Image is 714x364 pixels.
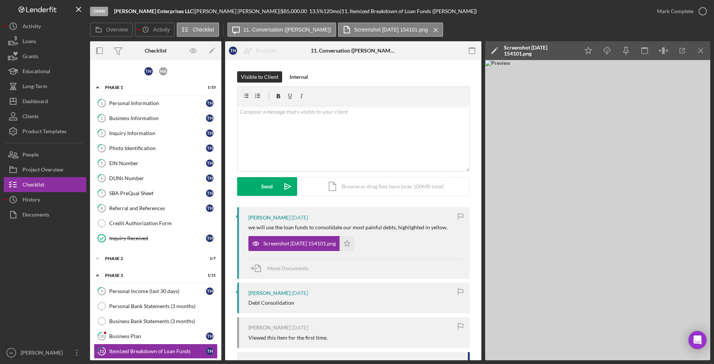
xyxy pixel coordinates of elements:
[4,49,86,64] button: Grants
[4,192,86,207] button: History
[248,300,294,306] div: Debt Consolidation
[202,85,216,90] div: 1 / 10
[99,349,104,353] tspan: 11
[94,344,218,359] a: 11Itemized Breakdown of Loan FundsTH
[267,265,308,271] span: Move Documents
[261,177,273,196] div: Send
[23,34,36,51] div: Loans
[4,207,86,222] a: Documents
[292,290,308,296] time: 2025-08-13 20:40
[237,71,282,83] button: Visible to Client
[99,334,104,338] tspan: 10
[4,34,86,49] button: Loans
[248,259,316,278] button: Move Documents
[323,8,340,14] div: 120 mo
[202,273,216,278] div: 1 / 31
[101,116,103,120] tspan: 2
[504,45,575,57] div: Screenshot [DATE] 154101.png
[19,345,68,362] div: [PERSON_NAME]
[657,4,693,19] div: Mark Complete
[94,216,218,231] a: Credit Authorization Form
[109,235,206,241] div: Inquiry Received
[4,79,86,94] button: Long-Term
[206,129,213,137] div: T H
[94,284,218,299] a: 9Personal Income (last 30 days)TH
[9,351,13,355] text: IN
[109,205,206,211] div: Referral and References
[109,175,206,181] div: DUNs Number
[309,8,323,14] div: 13.5 %
[4,345,86,360] button: IN[PERSON_NAME]
[23,94,48,111] div: Dashboard
[23,192,40,209] div: History
[227,23,336,37] button: 11. Conversation ([PERSON_NAME])
[109,220,217,226] div: Credit Authorization Form
[281,8,309,14] div: $85,000.00
[94,186,218,201] a: 7SBA PreQual SheetTH
[144,67,153,75] div: T H
[101,101,103,105] tspan: 1
[206,190,213,197] div: T H
[109,115,206,121] div: Business Information
[237,177,297,196] button: Send
[248,224,448,230] div: we will use the loan funds to consolidate our most painful debts, highlighted in yellow.
[206,159,213,167] div: T H
[109,160,206,166] div: EIN Number
[94,141,218,156] a: 4Photo IdentificationTH
[195,8,281,14] div: [PERSON_NAME] [PERSON_NAME] |
[153,27,170,33] label: Activity
[105,85,197,90] div: Phase 1
[206,174,213,182] div: T H
[4,162,86,177] a: Project Overview
[106,27,128,33] label: Overview
[94,156,218,171] a: 5EIN NumberTH
[101,131,103,135] tspan: 3
[4,124,86,139] button: Product Templates
[109,333,206,339] div: Business Plan
[292,325,308,331] time: 2025-08-13 20:39
[101,176,103,180] tspan: 6
[177,23,219,37] button: Checklist
[4,109,86,124] a: Clients
[206,205,213,212] div: T H
[206,114,213,122] div: T H
[263,241,336,247] div: Screenshot [DATE] 154101.png
[248,335,328,341] div: Viewed this item for the first time.
[145,48,167,54] div: Checklist
[101,191,103,196] tspan: 7
[105,273,197,278] div: Phase 3
[256,43,276,58] div: Reassign
[94,96,218,111] a: 1Personal InformationTH
[354,27,428,33] label: Screenshot [DATE] 154101.png
[23,162,63,179] div: Project Overview
[688,331,706,349] div: Open Intercom Messenger
[206,235,213,242] div: T H
[292,215,308,221] time: 2025-08-13 20:42
[4,94,86,109] button: Dashboard
[4,19,86,34] button: Activity
[4,64,86,79] a: Educational
[248,236,355,251] button: Screenshot [DATE] 154101.png
[485,60,710,360] img: Preview
[23,124,66,141] div: Product Templates
[244,27,331,33] label: 11. Conversation ([PERSON_NAME])
[109,100,206,106] div: Personal Information
[23,19,41,36] div: Activity
[206,347,213,355] div: T H
[94,299,218,314] a: Personal Bank Statements (3 months)
[193,27,214,33] label: Checklist
[340,8,477,14] div: | 11. Itemized Breakdown of Loan Funds ([PERSON_NAME])
[109,145,206,151] div: Photo Identification
[101,289,103,293] tspan: 9
[90,7,108,16] div: Open
[225,43,284,58] button: THReassign
[4,147,86,162] button: People
[109,130,206,136] div: Inquiry Information
[248,215,290,221] div: [PERSON_NAME]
